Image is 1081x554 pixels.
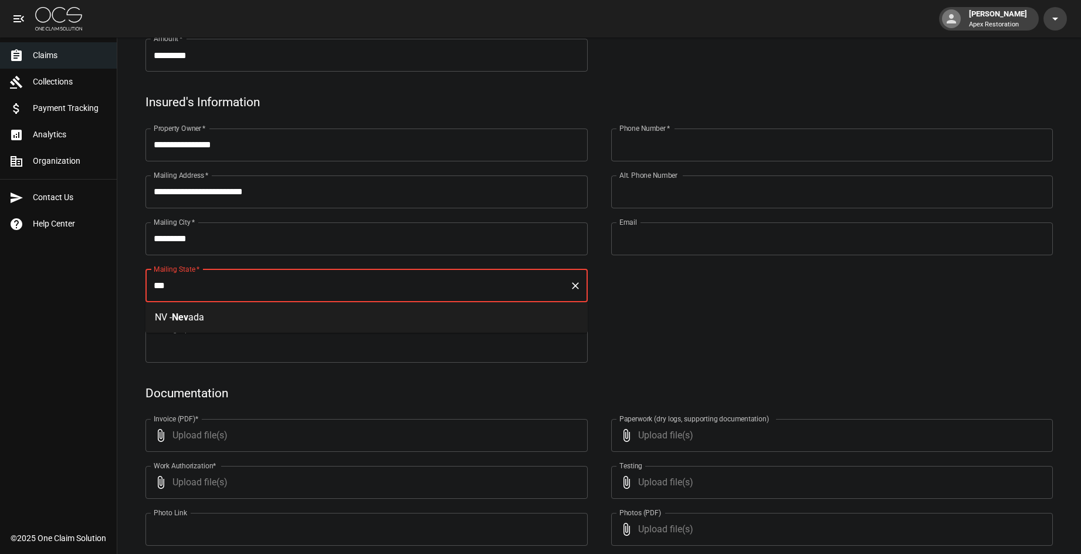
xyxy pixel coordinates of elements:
span: NV - [155,312,172,323]
label: Property Owner [154,123,206,133]
label: Email [619,217,637,227]
span: Upload file(s) [638,513,1022,546]
div: © 2025 One Claim Solution [11,532,106,544]
p: Apex Restoration [969,20,1027,30]
div: [PERSON_NAME] [964,8,1032,29]
span: Analytics [33,129,107,141]
label: Photos (PDF) [619,508,661,518]
span: Payment Tracking [33,102,107,114]
label: Phone Number [619,123,670,133]
span: Upload file(s) [172,466,556,499]
label: Paperwork (dry logs, supporting documentation) [619,414,769,424]
label: Mailing Address [154,170,208,180]
span: Upload file(s) [172,419,556,452]
span: Organization [33,155,107,167]
label: Mailing City [154,217,195,227]
label: Work Authorization* [154,461,216,471]
img: ocs-logo-white-transparent.png [35,7,82,31]
span: Upload file(s) [638,419,1022,452]
label: Testing [619,461,642,471]
span: ada [188,312,204,323]
span: Help Center [33,218,107,230]
span: Upload file(s) [638,466,1022,499]
button: open drawer [7,7,31,31]
label: Photo Link [154,508,187,518]
span: Collections [33,76,107,88]
button: Clear [567,278,584,294]
span: Contact Us [33,191,107,204]
label: Mailing Zip [154,325,194,335]
span: Nev [172,312,188,323]
label: Alt. Phone Number [619,170,677,180]
label: Invoice (PDF)* [154,414,199,424]
label: Mailing State [154,264,199,274]
span: Claims [33,49,107,62]
label: Amount [154,33,183,43]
